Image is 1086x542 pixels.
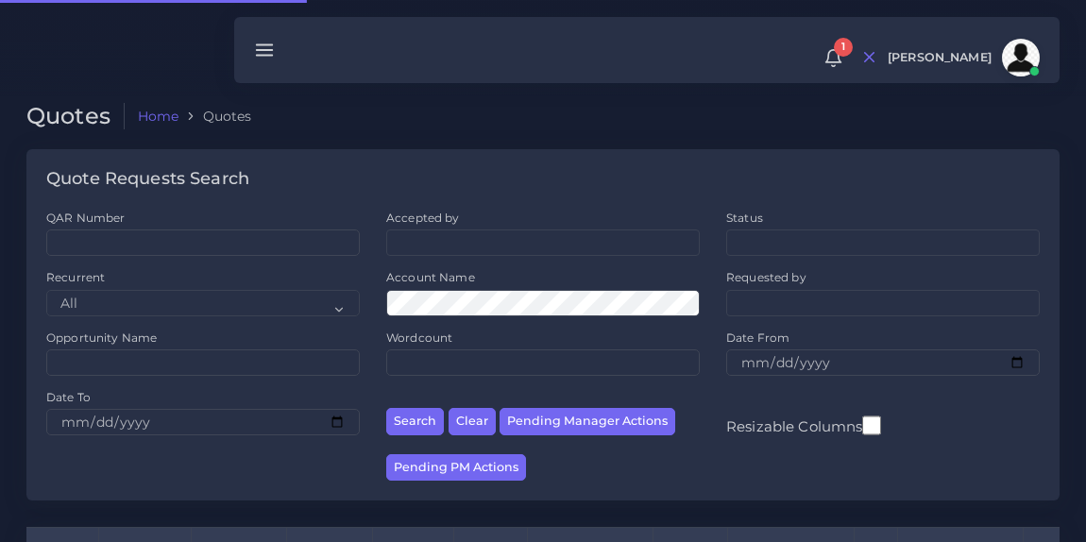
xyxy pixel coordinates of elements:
h2: Quotes [26,103,125,130]
label: Account Name [386,269,475,285]
a: [PERSON_NAME]avatar [878,39,1046,76]
button: Pending Manager Actions [500,408,675,435]
h4: Quote Requests Search [46,169,249,190]
label: Date To [46,389,91,405]
label: Resizable Columns [726,414,881,437]
input: Resizable Columns [862,414,881,437]
label: Recurrent [46,269,105,285]
label: Status [726,210,763,226]
li: Quotes [178,107,251,126]
button: Search [386,408,444,435]
span: 1 [834,38,853,57]
label: Opportunity Name [46,330,157,346]
label: Requested by [726,269,806,285]
label: Date From [726,330,789,346]
img: avatar [1002,39,1040,76]
label: Wordcount [386,330,452,346]
label: QAR Number [46,210,125,226]
span: [PERSON_NAME] [888,52,992,64]
button: Pending PM Actions [386,454,526,482]
a: 1 [817,48,850,68]
label: Accepted by [386,210,460,226]
a: Home [138,107,179,126]
button: Clear [449,408,496,435]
